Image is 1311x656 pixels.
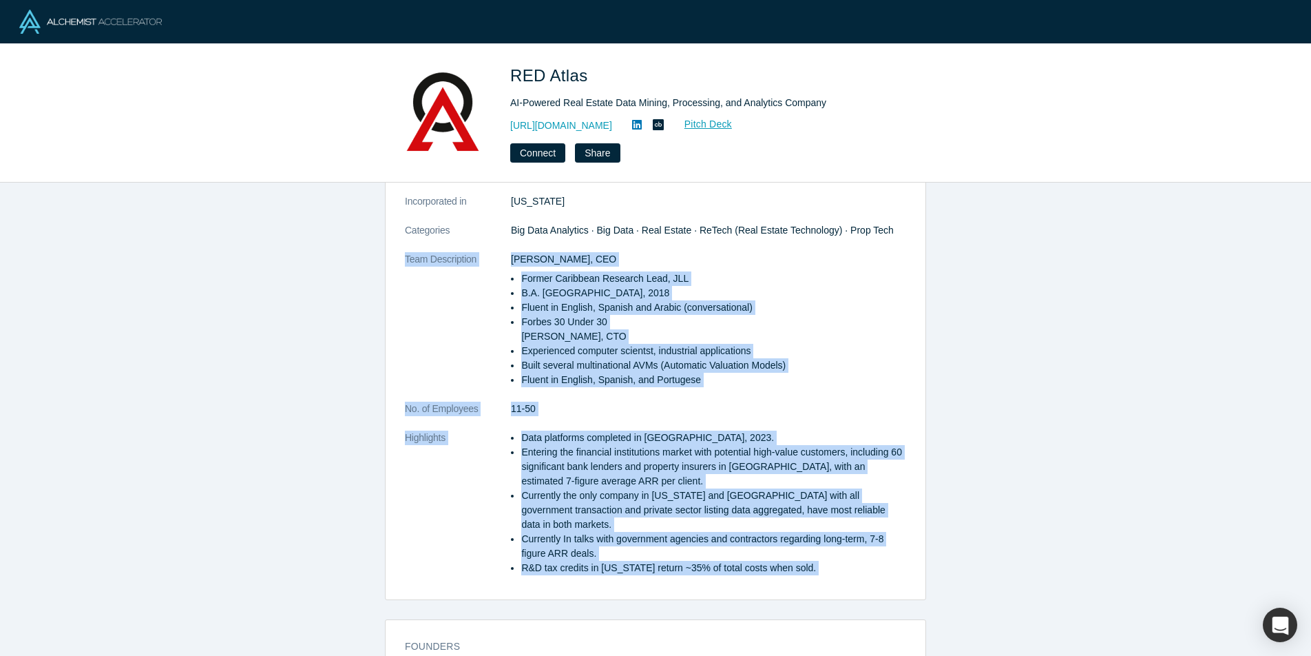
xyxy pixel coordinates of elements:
[510,119,612,133] a: [URL][DOMAIN_NAME]
[521,532,906,561] li: Currently In talks with government agencies and contractors regarding long-term, 7-8 figure ARR d...
[511,252,906,267] p: [PERSON_NAME], CEO
[405,639,887,654] h3: Founders
[511,225,894,236] span: Big Data Analytics · Big Data · Real Estate · ReTech (Real Estate Technology) · Prop Tech
[521,489,906,532] li: Currently the only company in [US_STATE] and [GEOGRAPHIC_DATA] with all government transaction an...
[521,271,906,286] li: Former Caribbean Research Lead, JLL
[405,223,511,252] dt: Categories
[669,116,733,132] a: Pitch Deck
[405,402,511,431] dt: No. of Employees
[510,143,565,163] button: Connect
[19,10,162,34] img: Alchemist Logo
[521,373,906,387] li: Fluent in English, Spanish, and Portugese
[521,561,906,575] li: R&D tax credits in [US_STATE] return ~35% of total costs when sold.
[511,402,906,416] dd: 11-50
[521,315,906,344] li: Forbes 30 Under 30 [PERSON_NAME], CTO
[521,300,906,315] li: Fluent in English, Spanish and Arabic (conversational)
[521,358,906,373] li: Built several multinational AVMs (Automatic Valuation Models)
[405,252,511,402] dt: Team Description
[405,194,511,223] dt: Incorporated in
[521,431,906,445] li: Data platforms completed in [GEOGRAPHIC_DATA], 2023.
[511,194,906,209] dd: [US_STATE]
[510,96,896,110] div: AI-Powered Real Estate Data Mining, Processing, and Analytics Company
[510,66,593,85] span: RED Atlas
[521,344,906,358] li: Experienced computer scientst, industrial applications
[395,63,491,160] img: RED Atlas's Logo
[521,286,906,300] li: B.A. [GEOGRAPHIC_DATA], 2018
[575,143,620,163] button: Share
[405,431,511,590] dt: Highlights
[521,445,906,489] li: Entering the financial institutions market with potential high-value customers, including 60 sign...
